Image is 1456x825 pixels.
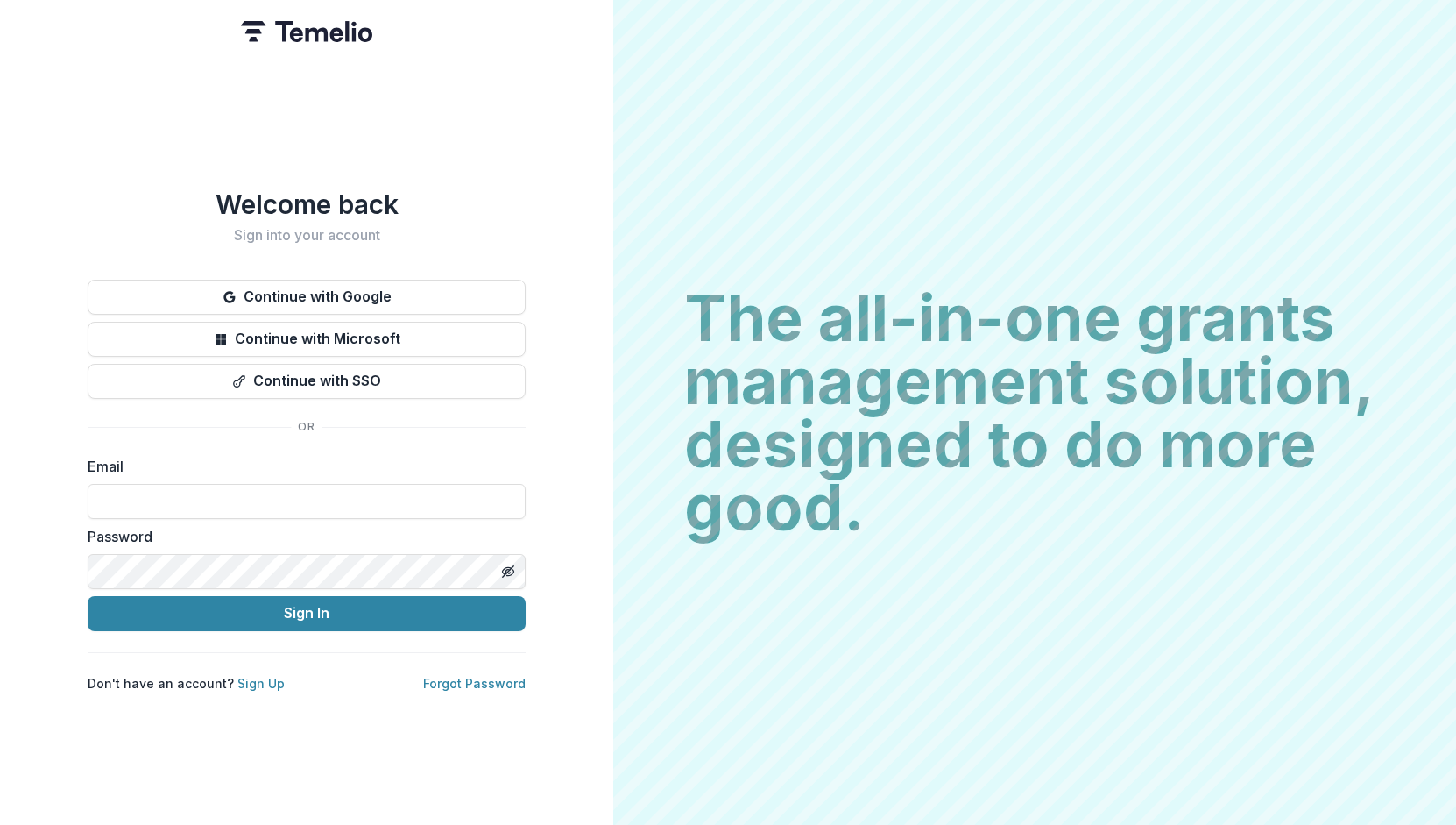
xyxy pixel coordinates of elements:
button: Sign In [88,596,526,631]
button: Continue with Microsoft [88,322,526,357]
h2: Sign into your account [88,227,526,244]
button: Continue with SSO [88,364,526,399]
label: Password [88,526,515,547]
h1: Welcome back [88,188,526,220]
p: Don't have an account? [88,674,285,693]
button: Continue with Google [88,280,526,315]
button: Toggle password visibility [494,558,522,586]
a: Sign Up [237,676,285,691]
a: Forgot Password [423,676,526,691]
img: Temelio [241,21,372,42]
label: Email [88,456,515,477]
